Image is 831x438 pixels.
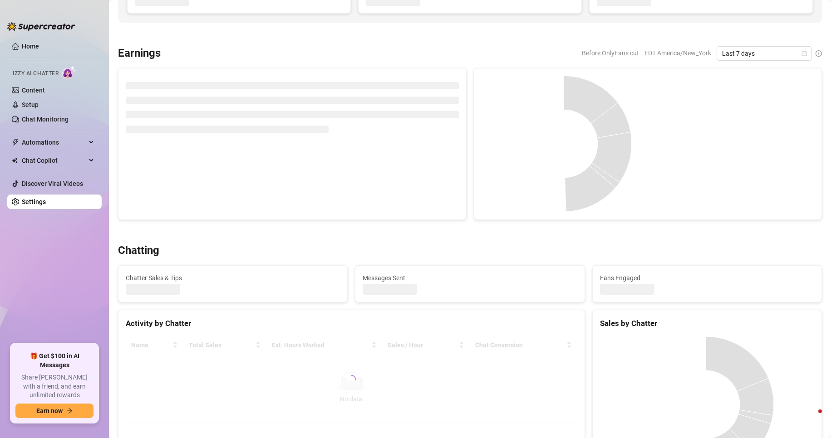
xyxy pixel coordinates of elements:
[7,22,75,31] img: logo-BBDzfeDw.svg
[126,317,577,330] div: Activity by Chatter
[644,46,711,60] span: EDT America/New_York
[126,273,340,283] span: Chatter Sales & Tips
[722,47,806,60] span: Last 7 days
[118,46,161,61] h3: Earnings
[36,407,63,414] span: Earn now
[816,50,822,57] span: info-circle
[600,317,814,330] div: Sales by Chatter
[22,135,86,150] span: Automations
[801,51,807,56] span: calendar
[22,116,69,123] a: Chat Monitoring
[15,352,93,370] span: 🎁 Get $100 in AI Messages
[22,198,46,205] a: Settings
[15,373,93,400] span: Share [PERSON_NAME] with a friend, and earn unlimited rewards
[22,43,39,50] a: Home
[22,153,86,168] span: Chat Copilot
[600,273,814,283] span: Fans Engaged
[12,157,18,164] img: Chat Copilot
[66,408,73,414] span: arrow-right
[582,46,639,60] span: Before OnlyFans cut
[13,69,59,78] span: Izzy AI Chatter
[15,404,93,418] button: Earn nowarrow-right
[62,66,76,79] img: AI Chatter
[22,101,39,108] a: Setup
[800,407,822,429] iframe: Intercom live chat
[12,139,19,146] span: thunderbolt
[22,180,83,187] a: Discover Viral Videos
[118,243,159,258] h3: Chatting
[346,375,356,384] span: loading
[22,87,45,94] a: Content
[363,273,577,283] span: Messages Sent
